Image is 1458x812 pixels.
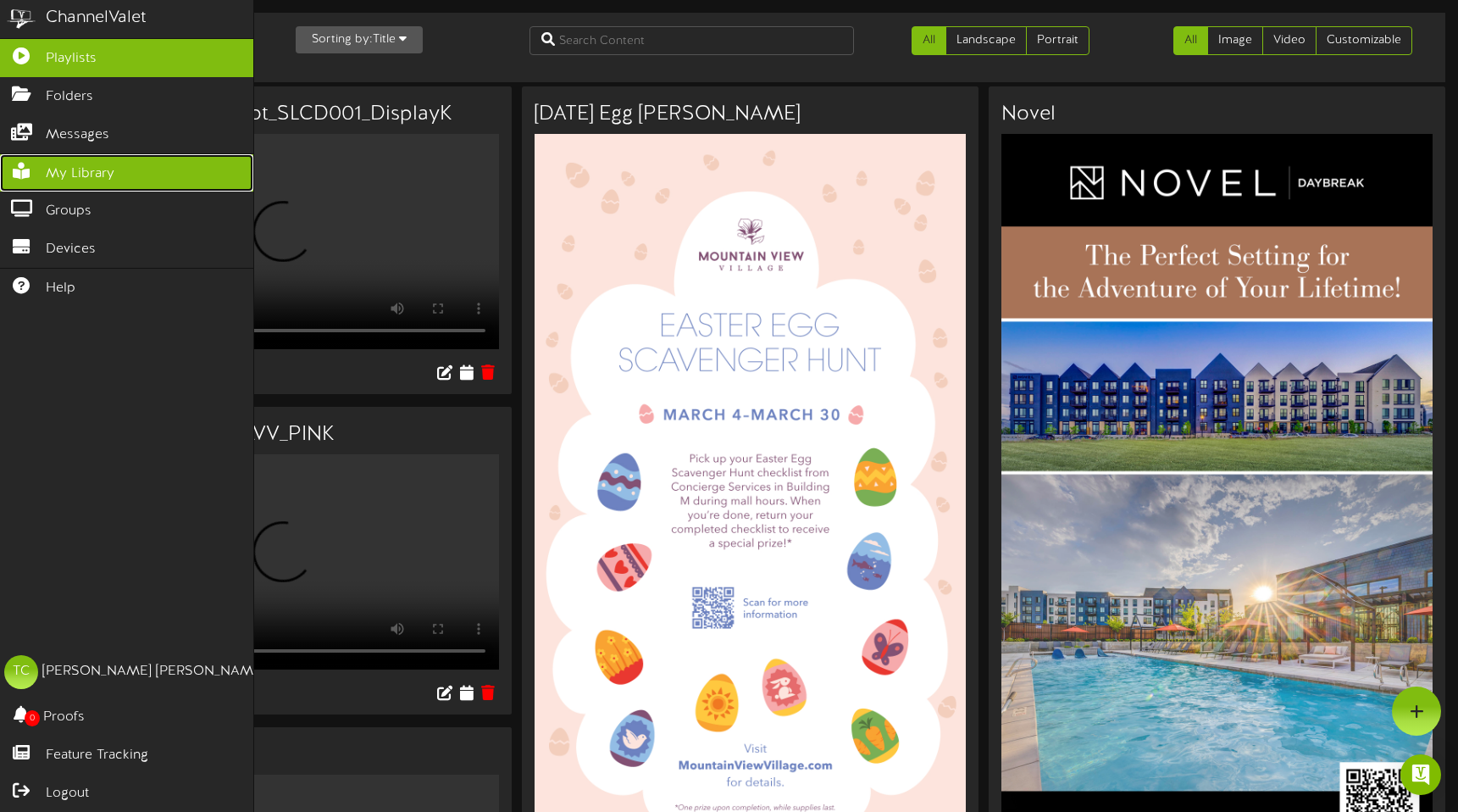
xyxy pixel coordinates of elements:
[945,26,1027,55] a: Landscape
[46,202,91,221] span: Groups
[1001,103,1433,125] h3: Novel
[1262,26,1317,55] a: Video
[1316,26,1412,55] a: Customizable
[535,103,966,125] h3: [DATE] Egg [PERSON_NAME]
[529,26,855,55] input: Search Content
[46,784,89,804] span: Logout
[1207,26,1263,55] a: Image
[4,655,38,689] div: TC
[68,454,499,670] video: Your browser does not support HTML5 video.
[1026,26,1089,55] a: Portrait
[43,708,85,727] span: Proofs
[46,125,109,145] span: Messages
[68,424,499,446] h3: 25-DigitalDisplay_MVV_PINK
[68,134,499,349] video: Your browser does not support HTML5 video.
[296,26,423,53] button: Sorting by:Title
[46,49,97,69] span: Playlists
[68,744,499,766] h3: Ad Here
[912,26,946,55] a: All
[68,103,499,125] h3: 09162024_WildRobot_SLCD001_DisplayK
[1400,754,1441,795] div: Open Intercom Messenger
[42,662,265,681] div: [PERSON_NAME] [PERSON_NAME]
[46,279,75,298] span: Help
[46,87,93,107] span: Folders
[46,240,96,259] span: Devices
[25,710,40,726] span: 0
[46,164,114,184] span: My Library
[46,746,148,765] span: Feature Tracking
[46,6,147,31] div: ChannelValet
[1173,26,1208,55] a: All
